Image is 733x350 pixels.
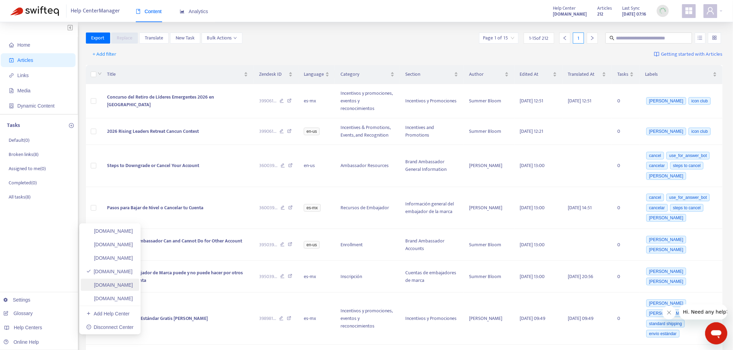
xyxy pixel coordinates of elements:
th: Translated At [563,65,612,84]
span: en-us [304,128,320,135]
img: sync_loading.0b5143dde30e3a21642e.gif [659,7,667,15]
span: cancelar [646,162,668,169]
span: envío estándar [646,330,679,338]
span: down [233,36,237,40]
th: Zendesk ID [254,65,298,84]
td: Recursos de Embajador [335,187,400,229]
span: Title [107,71,243,78]
td: Summer Bloom [464,261,514,293]
span: cancel [646,194,664,201]
span: Translated At [568,71,601,78]
td: Enrollment [335,229,400,261]
td: Incentives & Promotions, Events, and Recognition [335,118,400,145]
a: [DOMAIN_NAME] [86,282,133,288]
td: 0 [612,293,639,345]
span: 399061 ... [259,97,276,105]
span: unordered-list [698,35,703,40]
td: Incentivos y promociones, eventos y reconocimientos [335,84,400,118]
span: Media [17,88,30,93]
span: 360039 ... [259,162,277,169]
th: Tasks [612,65,639,84]
span: appstore [685,7,693,15]
span: en-us [304,241,320,249]
a: Settings [3,297,30,303]
span: Section [406,71,453,78]
span: [DATE] 13:00 [520,162,545,169]
span: Content [136,9,162,14]
a: Disconnect Center [86,324,134,330]
span: icon club [689,97,710,105]
a: Glossary [3,311,33,316]
span: 399061 ... [259,128,276,135]
span: container [9,103,14,108]
span: Home [17,42,30,48]
span: [DATE] 13:00 [520,273,545,280]
td: Incentivos y promociones, eventos y reconocimientos [335,293,400,345]
span: Dynamic Content [17,103,54,109]
td: Información general del embajador de la marca [400,187,464,229]
span: steps to cancel [670,162,704,169]
span: [PERSON_NAME] [646,128,686,135]
span: use_for_answer_bot [666,152,710,159]
span: Labels [645,71,712,78]
iframe: Button to launch messaging window [705,322,727,344]
p: Tasks [7,121,20,130]
span: home [9,43,14,47]
span: down [98,72,102,76]
a: [DOMAIN_NAME] [86,269,133,274]
a: [DOMAIN_NAME] [86,255,133,261]
td: Summer Bloom [464,118,514,145]
td: es-mx [298,261,335,293]
span: left [563,36,567,40]
span: 395039 ... [259,241,277,249]
a: [DOMAIN_NAME] [86,228,133,234]
th: Title [101,65,254,84]
td: es-mx [298,84,335,118]
span: [PERSON_NAME] [646,278,686,285]
span: right [590,36,595,40]
span: [PERSON_NAME] [646,172,686,180]
td: [PERSON_NAME] [464,187,514,229]
td: Ambassador Resources [335,145,400,187]
span: Articles [17,57,33,63]
span: use_for_answer_bot [666,194,710,201]
span: What a Brand Ambassador Can and Cannot Do for Other Account Holders [107,237,242,252]
img: image-link [654,52,660,57]
button: Translate [139,33,169,44]
strong: 212 [598,10,603,18]
span: Edited At [520,71,551,78]
span: [DATE] 12:51 [520,97,544,105]
span: [PERSON_NAME] [646,268,686,275]
span: [PERSON_NAME] [646,214,686,222]
div: 1 [573,33,584,44]
th: Labels [639,65,723,84]
span: + Add filter [93,50,117,58]
span: search [610,36,615,40]
span: [PERSON_NAME] [646,97,686,105]
p: Default ( 0 ) [9,137,29,144]
a: [DOMAIN_NAME] [86,242,133,247]
td: Brand Ambassador Accounts [400,229,464,261]
th: Edited At [514,65,563,84]
span: steps to cancel [670,204,704,212]
strong: [DATE] 07:16 [622,10,646,18]
span: Getting started with Articles [661,50,723,58]
span: Oferta de Envío Estándar Gratis [PERSON_NAME] [107,314,208,322]
a: [DOMAIN_NAME] [553,10,587,18]
span: 360039 ... [259,204,277,212]
td: 0 [612,118,639,145]
button: + Add filter [88,49,122,60]
td: en-us [298,145,335,187]
td: Incentivos y Promociones [400,293,464,345]
span: Help Center [553,4,576,12]
td: [PERSON_NAME] [464,145,514,187]
span: 1 - 15 of 212 [529,35,549,42]
td: 0 [612,187,639,229]
span: plus-circle [69,123,74,128]
span: file-image [9,88,14,93]
span: Help Center Manager [71,4,120,18]
span: Steps to Downgrade or Cancel Your Account [107,162,200,169]
span: cancelar [646,204,668,212]
span: 398981 ... [259,315,276,322]
iframe: Close message [662,306,676,320]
